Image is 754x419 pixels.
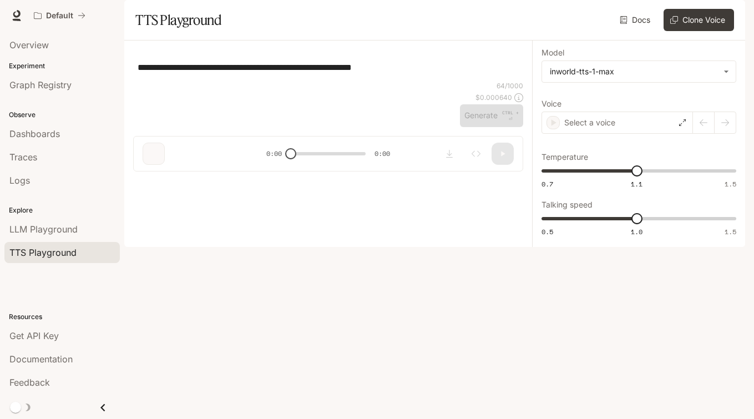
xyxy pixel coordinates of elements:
[631,227,642,236] span: 1.0
[725,179,736,189] span: 1.5
[542,61,736,82] div: inworld-tts-1-max
[542,49,564,57] p: Model
[564,117,615,128] p: Select a voice
[29,4,90,27] button: All workspaces
[542,201,593,209] p: Talking speed
[542,153,588,161] p: Temperature
[475,93,512,102] p: $ 0.000640
[631,179,642,189] span: 1.1
[542,179,553,189] span: 0.7
[497,81,523,90] p: 64 / 1000
[550,66,718,77] div: inworld-tts-1-max
[46,11,73,21] p: Default
[542,227,553,236] span: 0.5
[618,9,655,31] a: Docs
[135,9,221,31] h1: TTS Playground
[725,227,736,236] span: 1.5
[664,9,734,31] button: Clone Voice
[542,100,561,108] p: Voice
